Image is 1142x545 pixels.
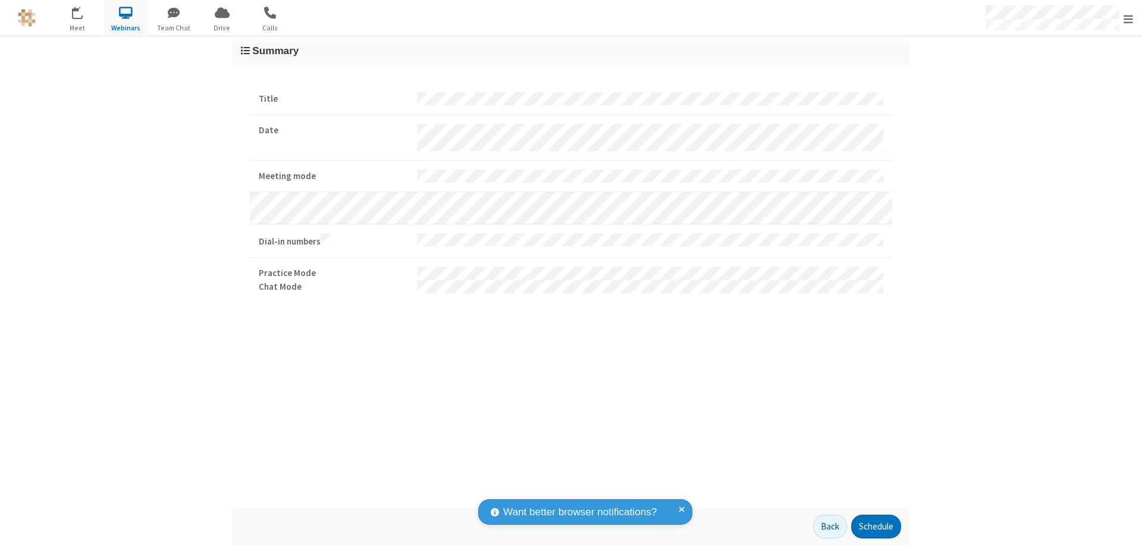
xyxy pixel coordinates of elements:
strong: Date [259,124,408,137]
span: Want better browser notifications? [503,505,657,520]
button: Schedule [851,515,901,538]
span: Webinars [103,23,148,33]
span: Team Chat [152,23,196,33]
span: Meet [55,23,100,33]
strong: Meeting mode [259,170,408,183]
strong: Dial-in numbers [259,233,408,249]
span: Summary [252,45,299,57]
strong: Chat Mode [259,280,408,294]
strong: Title [259,92,408,106]
span: Drive [200,23,244,33]
button: Back [813,515,847,538]
span: Calls [248,23,293,33]
strong: Practice Mode [259,267,408,280]
div: 13 [79,7,89,15]
img: QA Selenium DO NOT DELETE OR CHANGE [18,9,36,27]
